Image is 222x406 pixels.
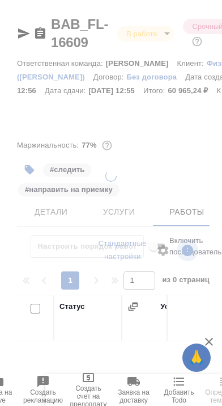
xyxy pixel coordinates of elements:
[118,388,150,404] span: Заявка на доставку
[163,388,195,404] span: Добавить Todo
[66,374,111,406] button: Создать счет на предоплату
[156,374,202,406] button: Добавить Todo
[59,301,85,312] div: Статус
[182,344,211,372] button: 🙏
[160,301,185,312] div: Услуга
[111,374,156,406] button: Заявка на доставку
[20,374,66,406] button: Создать рекламацию
[187,346,206,370] span: 🙏
[23,388,63,404] span: Создать рекламацию
[127,301,139,312] button: Сгруппировать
